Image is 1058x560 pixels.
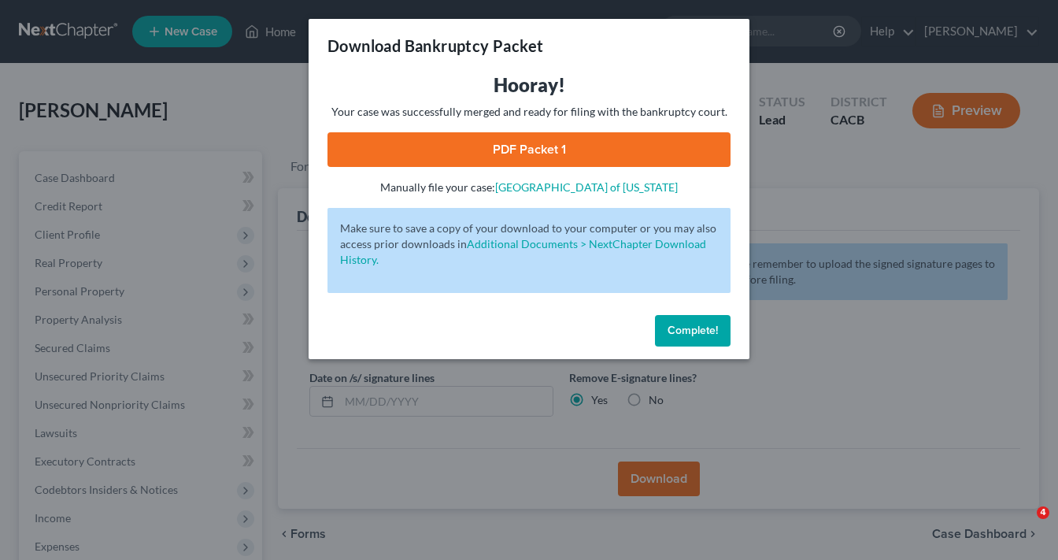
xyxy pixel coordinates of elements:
[668,324,718,337] span: Complete!
[655,315,731,347] button: Complete!
[327,132,731,167] a: PDF Packet 1
[340,237,706,266] a: Additional Documents > NextChapter Download History.
[340,221,718,268] p: Make sure to save a copy of your download to your computer or you may also access prior downloads in
[495,180,678,194] a: [GEOGRAPHIC_DATA] of [US_STATE]
[1004,506,1042,544] iframe: Intercom live chat
[327,180,731,195] p: Manually file your case:
[327,104,731,120] p: Your case was successfully merged and ready for filing with the bankruptcy court.
[1037,506,1049,519] span: 4
[327,72,731,98] h3: Hooray!
[327,35,543,57] h3: Download Bankruptcy Packet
